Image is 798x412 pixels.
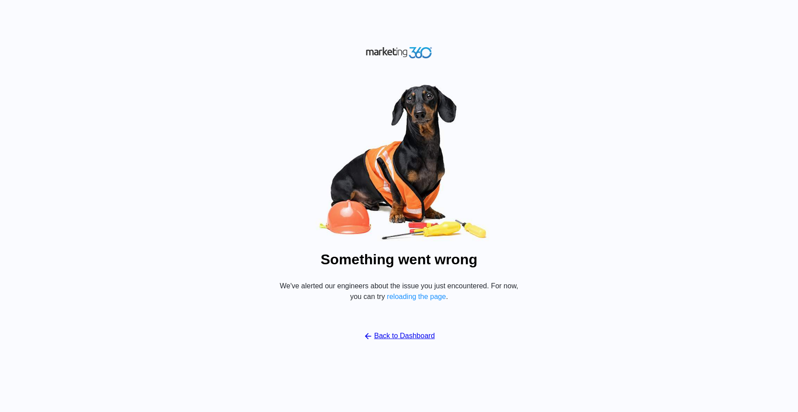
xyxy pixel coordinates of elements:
[366,45,432,61] img: Marketing 360
[274,281,524,302] p: We've alerted our engineers about the issue you just encountered. For now, you can try .
[363,331,435,341] a: Back to Dashboard
[265,79,533,245] img: Oops
[387,293,446,301] button: reloading the page
[321,249,477,270] h1: Something went wrong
